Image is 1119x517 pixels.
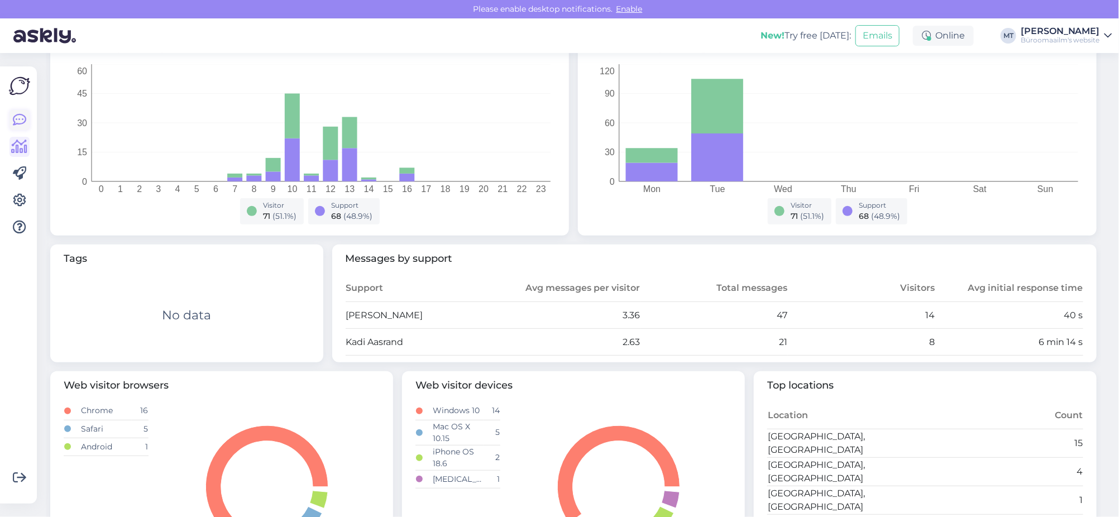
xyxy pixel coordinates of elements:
[307,184,317,194] tspan: 11
[162,306,211,324] div: No data
[156,184,161,194] tspan: 3
[767,486,925,514] td: [GEOGRAPHIC_DATA], [GEOGRAPHIC_DATA]
[788,329,935,356] td: 8
[82,176,87,186] tspan: 0
[605,147,615,157] tspan: 30
[80,420,131,438] td: Safari
[9,75,30,97] img: Askly Logo
[80,438,131,456] td: Android
[346,302,493,329] td: [PERSON_NAME]
[77,66,87,75] tspan: 60
[484,470,500,488] td: 1
[872,211,901,221] span: ( 48.9 %)
[484,445,500,470] td: 2
[288,184,298,194] tspan: 10
[925,457,1083,486] td: 4
[432,420,483,445] td: Mac OS X 10.15
[498,184,508,194] tspan: 21
[432,470,483,488] td: [MEDICAL_DATA]
[493,275,640,302] th: Avg messages per visitor
[761,30,785,41] b: New!
[326,184,336,194] tspan: 12
[973,184,987,194] tspan: Sat
[774,184,792,194] tspan: Wed
[64,378,380,393] span: Web visitor browsers
[788,275,935,302] th: Visitors
[137,184,142,194] tspan: 2
[194,184,199,194] tspan: 5
[788,302,935,329] td: 14
[77,118,87,127] tspan: 30
[925,486,1083,514] td: 1
[132,402,149,420] td: 16
[364,184,374,194] tspan: 14
[271,184,276,194] tspan: 9
[517,184,527,194] tspan: 22
[909,184,920,194] tspan: Fri
[761,29,851,42] div: Try free [DATE]:
[791,211,798,221] span: 71
[936,275,1083,302] th: Avg initial response time
[1001,28,1016,44] div: MT
[264,211,271,221] span: 71
[421,184,431,194] tspan: 17
[936,329,1083,356] td: 6 min 14 s
[859,200,901,210] div: Support
[610,176,615,186] tspan: 0
[77,147,87,157] tspan: 15
[613,4,646,14] span: Enable
[460,184,470,194] tspan: 19
[855,25,900,46] button: Emails
[479,184,489,194] tspan: 20
[767,429,925,457] td: [GEOGRAPHIC_DATA], [GEOGRAPHIC_DATA]
[710,184,725,194] tspan: Tue
[332,211,342,221] span: 68
[767,457,925,486] td: [GEOGRAPHIC_DATA], [GEOGRAPHIC_DATA]
[402,184,412,194] tspan: 16
[132,420,149,438] td: 5
[332,200,373,210] div: Support
[345,184,355,194] tspan: 13
[913,26,974,46] div: Online
[841,184,857,194] tspan: Thu
[1021,27,1100,36] div: [PERSON_NAME]
[1021,27,1112,45] a: [PERSON_NAME]Büroomaailm's website
[640,275,788,302] th: Total messages
[264,200,297,210] div: Visitor
[605,89,615,98] tspan: 90
[441,184,451,194] tspan: 18
[640,329,788,356] td: 21
[791,200,825,210] div: Visitor
[175,184,180,194] tspan: 4
[346,329,493,356] td: Kadi Aasrand
[346,275,493,302] th: Support
[925,402,1083,429] th: Count
[273,211,297,221] span: ( 51.1 %)
[80,402,131,420] td: Chrome
[132,438,149,456] td: 1
[346,251,1084,266] span: Messages by support
[801,211,825,221] span: ( 51.1 %)
[118,184,123,194] tspan: 1
[1037,184,1053,194] tspan: Sun
[605,118,615,127] tspan: 60
[640,302,788,329] td: 47
[767,378,1083,393] span: Top locations
[493,302,640,329] td: 3.36
[415,378,731,393] span: Web visitor devices
[432,445,483,470] td: iPhone OS 18.6
[213,184,218,194] tspan: 6
[99,184,104,194] tspan: 0
[643,184,661,194] tspan: Mon
[77,89,87,98] tspan: 45
[344,211,373,221] span: ( 48.9 %)
[484,402,500,420] td: 14
[536,184,546,194] tspan: 23
[925,429,1083,457] td: 15
[432,402,483,420] td: Windows 10
[767,402,925,429] th: Location
[232,184,237,194] tspan: 7
[600,66,615,75] tspan: 120
[936,302,1083,329] td: 40 s
[493,329,640,356] td: 2.63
